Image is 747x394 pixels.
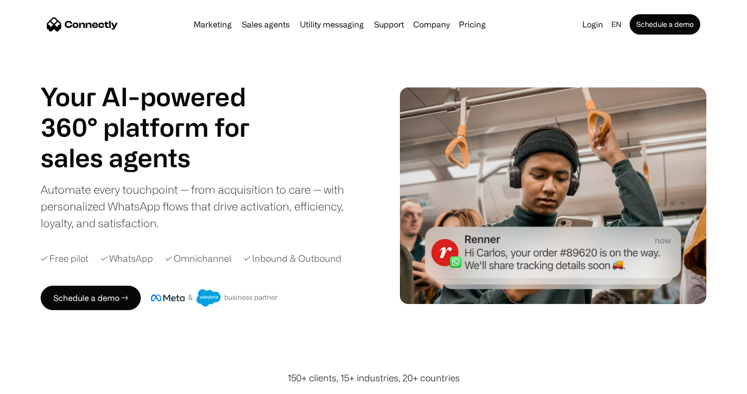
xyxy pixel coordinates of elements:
[41,286,141,310] a: Schedule a demo →
[10,376,61,390] aside: Language selected: English
[151,289,278,307] img: Meta and Salesforce business partner badge.
[165,252,231,265] div: ✓ Omnichannel
[370,20,408,28] a: Support
[41,142,274,173] h1: sales agents
[41,142,274,173] div: carousel
[288,371,460,385] div: 150+ clients, 15+ industries, 20+ countries
[41,181,361,231] div: Automate every touchpoint — from acquisition to care — with personalized WhatsApp flows that driv...
[611,17,621,32] div: en
[41,252,88,265] div: ✓ Free pilot
[190,20,236,28] a: Marketing
[243,252,341,265] div: ✓ Inbound & Outbound
[238,20,294,28] a: Sales agents
[578,17,607,32] a: Login
[455,20,490,28] a: Pricing
[630,14,700,35] a: Schedule a demo
[41,142,274,173] div: 1 of 4
[47,17,118,32] a: home
[607,17,628,32] div: en
[296,20,368,28] a: Utility messaging
[41,81,274,142] h1: Your AI-powered 360° platform for
[410,17,453,32] div: Company
[101,252,153,265] div: ✓ WhatsApp
[413,17,450,32] div: Company
[20,376,61,390] ul: Language list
